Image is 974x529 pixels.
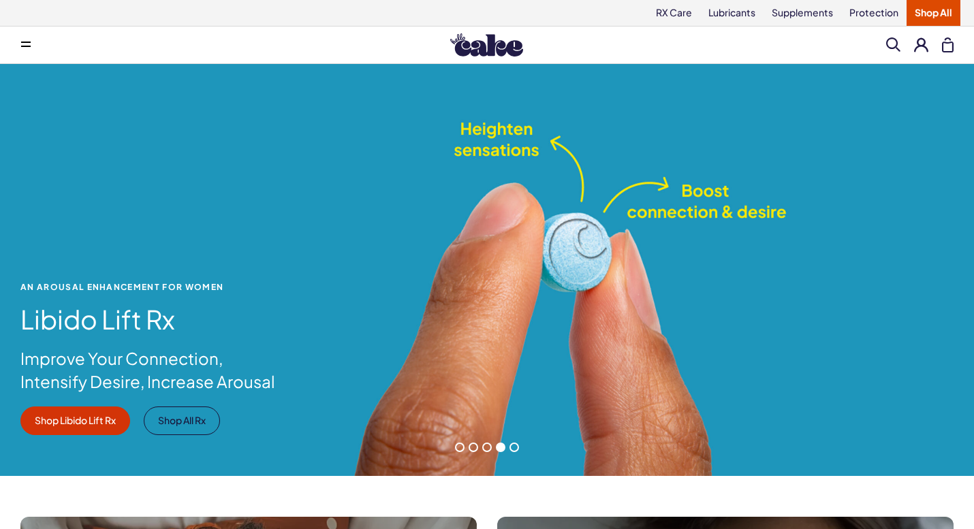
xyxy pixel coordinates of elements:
img: Hello Cake [450,33,523,57]
span: An Arousal Enhancement for Women [20,283,281,291]
p: Improve Your Connection, Intensify Desire, Increase Arousal [20,347,281,393]
a: Shop Libido Lift Rx [20,406,130,435]
h1: Libido Lift Rx [20,305,281,334]
a: Shop All Rx [144,406,220,435]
